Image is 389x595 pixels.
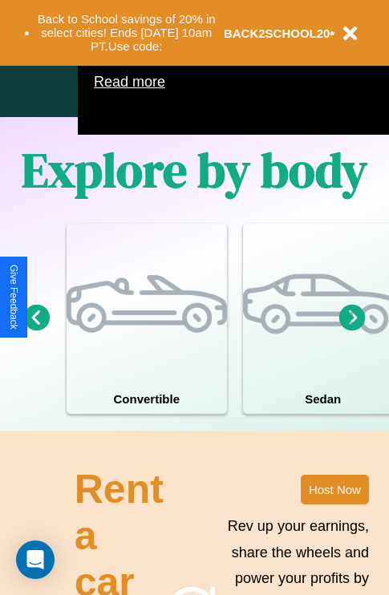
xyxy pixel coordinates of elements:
[30,8,224,58] button: Back to School savings of 20% in select cities! Ends [DATE] 10am PT.Use code:
[16,540,55,579] div: Open Intercom Messenger
[301,475,369,504] button: Host Now
[67,384,227,414] h4: Convertible
[224,26,330,40] b: BACK2SCHOOL20
[8,265,19,330] div: Give Feedback
[22,137,367,203] h1: Explore by body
